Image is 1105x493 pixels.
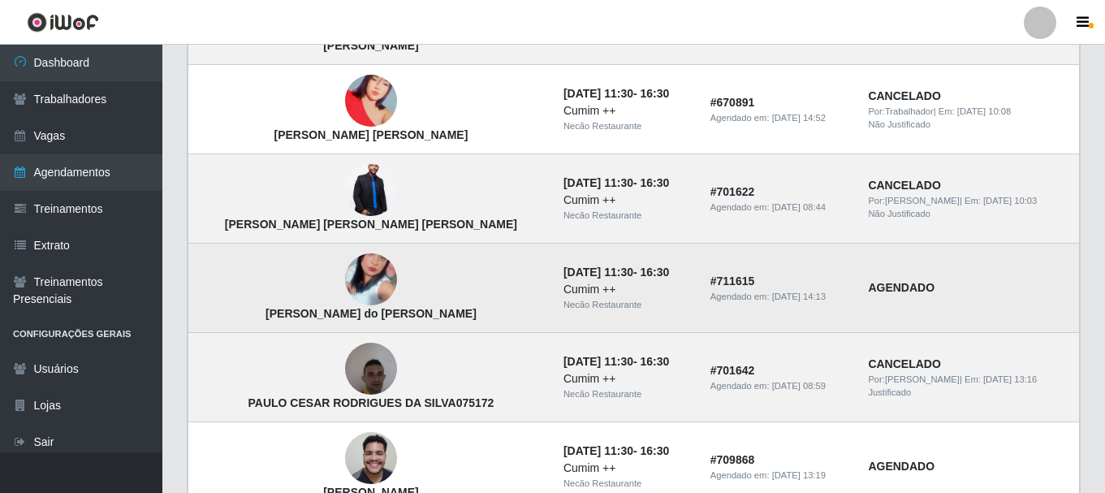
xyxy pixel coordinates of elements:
[345,55,397,148] img: Myllena Cíntia silva dantas
[345,151,397,229] img: João Pedro da Silva Santos
[563,209,691,223] div: Necão Restaurante
[563,460,691,477] div: Cumim ++
[772,470,826,480] time: [DATE] 13:19
[563,87,669,100] strong: -
[868,357,940,370] strong: CANCELADO
[563,266,633,279] time: [DATE] 11:30
[563,387,691,401] div: Necão Restaurante
[868,207,1069,221] div: Não Justificado
[641,87,670,100] time: 16:30
[563,298,691,312] div: Necão Restaurante
[225,218,517,231] strong: [PERSON_NAME] [PERSON_NAME] [PERSON_NAME]
[868,374,960,384] span: Por: [PERSON_NAME]
[641,355,670,368] time: 16:30
[563,444,633,457] time: [DATE] 11:30
[563,477,691,491] div: Necão Restaurante
[710,290,849,304] div: Agendado em:
[563,87,633,100] time: [DATE] 11:30
[710,275,755,288] strong: # 711615
[641,444,670,457] time: 16:30
[345,424,397,493] img: Higor Henrique Farias
[983,374,1037,384] time: [DATE] 13:16
[772,202,826,212] time: [DATE] 08:44
[772,113,826,123] time: [DATE] 14:52
[563,355,633,368] time: [DATE] 11:30
[868,373,1069,387] div: | Em:
[868,194,1069,208] div: | Em:
[563,176,633,189] time: [DATE] 11:30
[710,379,849,393] div: Agendado em:
[868,386,1069,400] div: Justificado
[563,192,691,209] div: Cumim ++
[772,292,826,301] time: [DATE] 14:13
[248,396,494,409] strong: PAULO CESAR RODRIGUES DA SILVA075172
[323,39,418,52] strong: [PERSON_NAME]
[868,196,960,205] span: Por: [PERSON_NAME]
[710,111,849,125] div: Agendado em:
[563,355,669,368] strong: -
[563,102,691,119] div: Cumim ++
[983,196,1037,205] time: [DATE] 10:03
[710,185,755,198] strong: # 701622
[345,234,397,327] img: Ana Paula Almeida do Nascimento
[345,335,397,404] img: PAULO CESAR RODRIGUES DA SILVA075172
[710,201,849,214] div: Agendado em:
[563,119,691,133] div: Necão Restaurante
[265,307,477,320] strong: [PERSON_NAME] do [PERSON_NAME]
[868,179,940,192] strong: CANCELADO
[957,106,1011,116] time: [DATE] 10:08
[868,281,935,294] strong: AGENDADO
[563,370,691,387] div: Cumim ++
[641,176,670,189] time: 16:30
[563,176,669,189] strong: -
[27,12,99,32] img: CoreUI Logo
[868,118,1069,132] div: Não Justificado
[641,266,670,279] time: 16:30
[710,453,755,466] strong: # 709868
[868,106,933,116] span: Por: Trabalhador
[772,381,826,391] time: [DATE] 08:59
[868,105,1069,119] div: | Em:
[868,460,935,473] strong: AGENDADO
[274,128,468,141] strong: [PERSON_NAME] [PERSON_NAME]
[563,444,669,457] strong: -
[710,96,755,109] strong: # 670891
[563,266,669,279] strong: -
[868,89,940,102] strong: CANCELADO
[710,469,849,482] div: Agendado em:
[710,364,755,377] strong: # 701642
[563,281,691,298] div: Cumim ++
